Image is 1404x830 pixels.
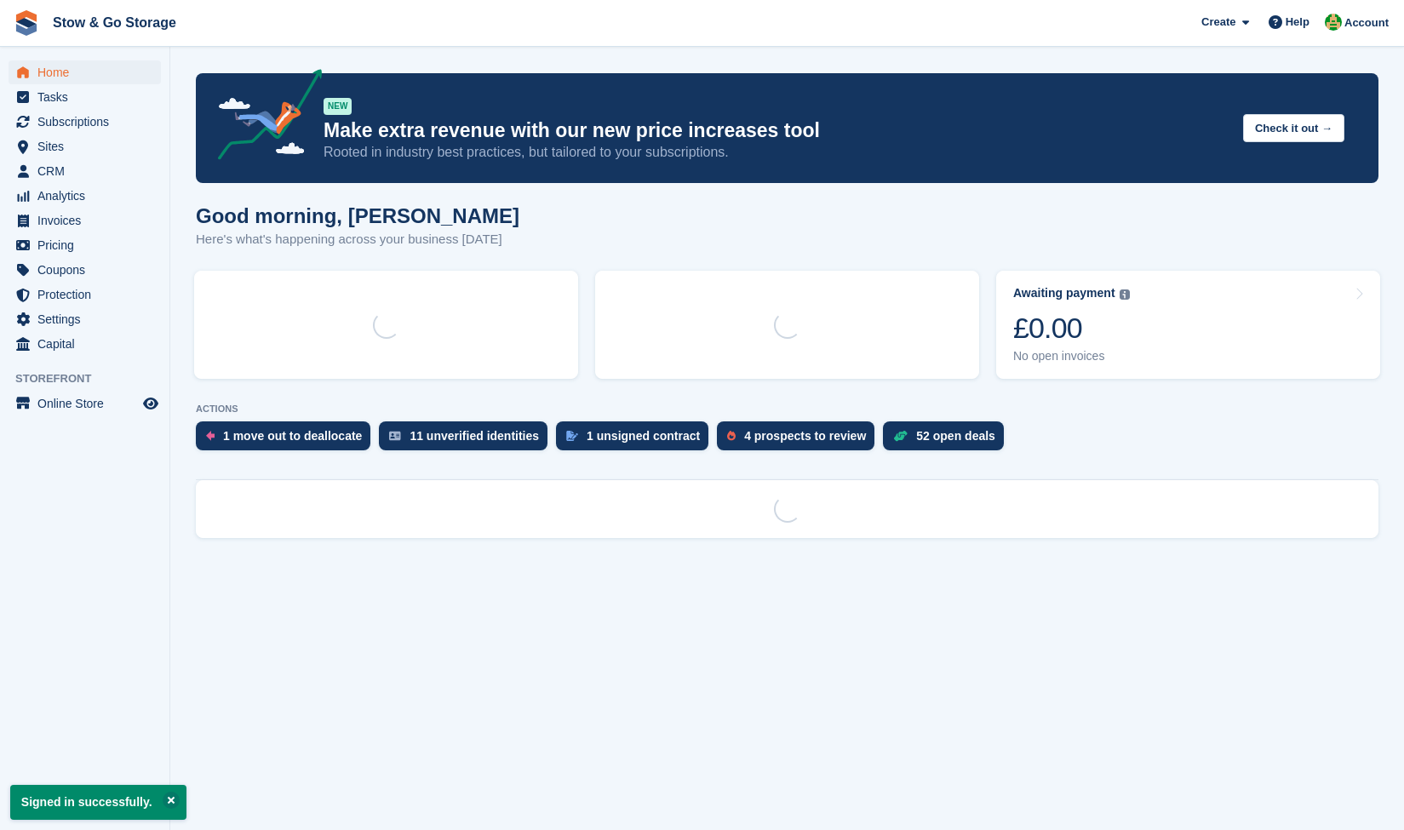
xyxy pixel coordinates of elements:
a: Stow & Go Storage [46,9,183,37]
span: Subscriptions [37,110,140,134]
p: ACTIONS [196,404,1378,415]
a: menu [9,85,161,109]
button: Check it out → [1243,114,1344,142]
h1: Good morning, [PERSON_NAME] [196,204,519,227]
p: Rooted in industry best practices, but tailored to your subscriptions. [324,143,1229,162]
span: Protection [37,283,140,306]
a: menu [9,184,161,208]
img: contract_signature_icon-13c848040528278c33f63329250d36e43548de30e8caae1d1a13099fd9432cc5.svg [566,431,578,441]
a: menu [9,283,161,306]
a: 1 unsigned contract [556,421,717,459]
div: NEW [324,98,352,115]
a: 4 prospects to review [717,421,883,459]
a: 1 move out to deallocate [196,421,379,459]
a: menu [9,307,161,331]
span: Create [1201,14,1235,31]
a: menu [9,233,161,257]
span: Capital [37,332,140,356]
img: stora-icon-8386f47178a22dfd0bd8f6a31ec36ba5ce8667c1dd55bd0f319d3a0aa187defe.svg [14,10,39,36]
img: icon-info-grey-7440780725fd019a000dd9b08b2336e03edf1995a4989e88bcd33f0948082b44.svg [1120,289,1130,300]
a: menu [9,159,161,183]
span: Tasks [37,85,140,109]
div: 4 prospects to review [744,429,866,443]
a: menu [9,258,161,282]
span: Account [1344,14,1389,31]
a: menu [9,332,161,356]
span: Coupons [37,258,140,282]
span: Sites [37,135,140,158]
span: CRM [37,159,140,183]
a: Preview store [140,393,161,414]
a: Awaiting payment £0.00 No open invoices [996,271,1380,379]
span: Pricing [37,233,140,257]
a: menu [9,392,161,415]
a: 52 open deals [883,421,1012,459]
div: Awaiting payment [1013,286,1115,301]
div: 52 open deals [916,429,995,443]
div: £0.00 [1013,311,1130,346]
a: menu [9,135,161,158]
div: 1 unsigned contract [587,429,700,443]
p: Here's what's happening across your business [DATE] [196,230,519,249]
p: Signed in successfully. [10,785,186,820]
img: move_outs_to_deallocate_icon-f764333ba52eb49d3ac5e1228854f67142a1ed5810a6f6cc68b1a99e826820c5.svg [206,431,215,441]
a: menu [9,60,161,84]
span: Home [37,60,140,84]
img: price-adjustments-announcement-icon-8257ccfd72463d97f412b2fc003d46551f7dbcb40ab6d574587a9cd5c0d94... [203,69,323,166]
img: verify_identity-adf6edd0f0f0b5bbfe63781bf79b02c33cf7c696d77639b501bdc392416b5a36.svg [389,431,401,441]
span: Invoices [37,209,140,232]
a: menu [9,209,161,232]
span: Online Store [37,392,140,415]
p: Make extra revenue with our new price increases tool [324,118,1229,143]
div: 11 unverified identities [410,429,539,443]
div: No open invoices [1013,349,1130,363]
div: 1 move out to deallocate [223,429,362,443]
span: Settings [37,307,140,331]
img: deal-1b604bf984904fb50ccaf53a9ad4b4a5d6e5aea283cecdc64d6e3604feb123c2.svg [893,430,908,442]
img: prospect-51fa495bee0391a8d652442698ab0144808aea92771e9ea1ae160a38d050c398.svg [727,431,736,441]
a: 11 unverified identities [379,421,556,459]
a: menu [9,110,161,134]
span: Analytics [37,184,140,208]
span: Help [1286,14,1309,31]
img: Alex Taylor [1325,14,1342,31]
span: Storefront [15,370,169,387]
